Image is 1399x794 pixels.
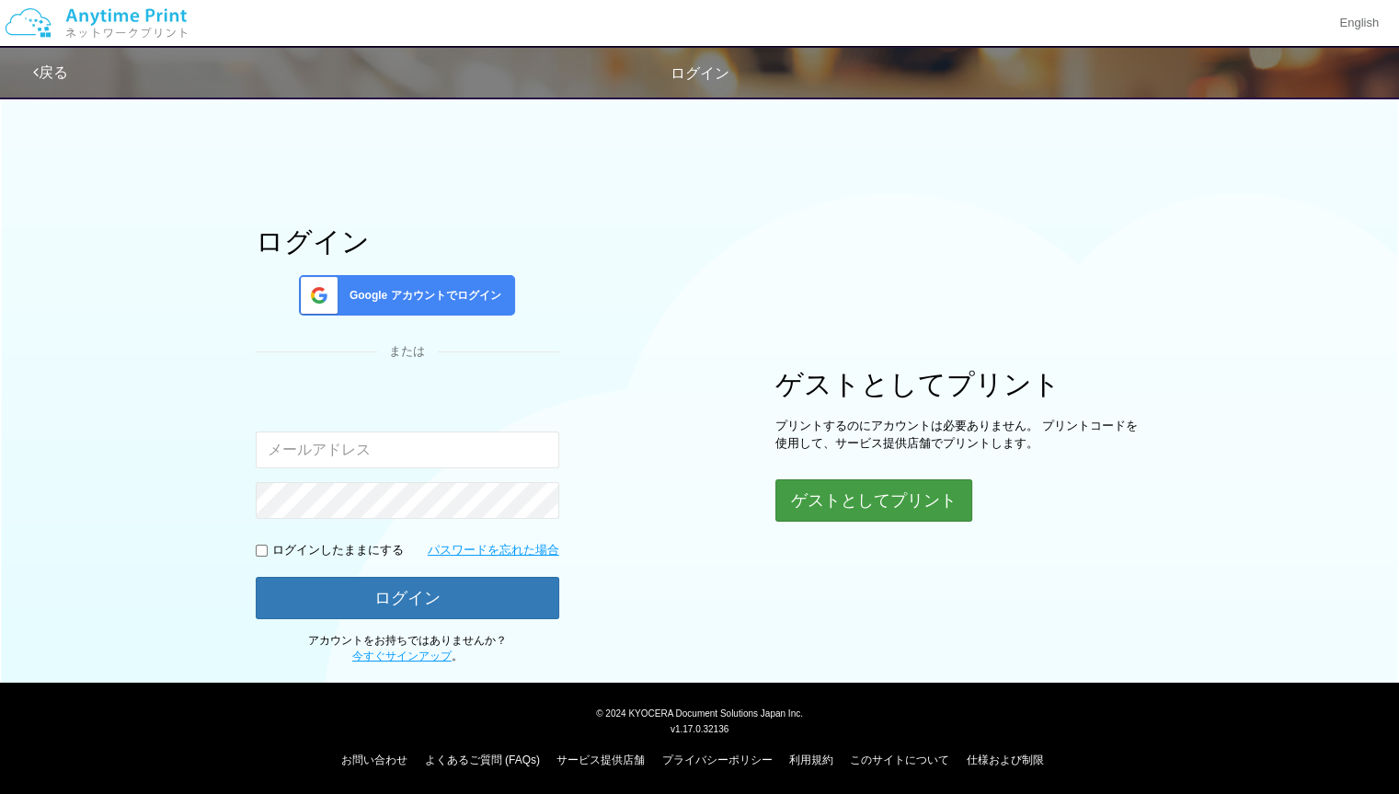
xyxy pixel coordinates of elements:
a: 利用規約 [789,754,833,766]
a: 仕様および制限 [967,754,1044,766]
a: お問い合わせ [341,754,407,766]
p: ログインしたままにする [272,542,404,559]
a: サービス提供店舗 [556,754,645,766]
a: よくあるご質問 (FAQs) [425,754,540,766]
p: プリントするのにアカウントは必要ありません。 プリントコードを使用して、サービス提供店舗でプリントします。 [775,418,1143,452]
div: または [256,343,559,361]
a: 今すぐサインアップ [352,650,452,662]
button: ログイン [256,577,559,619]
span: v1.17.0.32136 [671,723,728,734]
a: プライバシーポリシー [662,754,773,766]
span: Google アカウントでログイン [342,288,501,304]
h1: ゲストとしてプリント [775,369,1143,399]
a: 戻る [33,64,68,80]
a: パスワードを忘れた場合 [428,542,559,559]
a: このサイトについて [850,754,949,766]
p: アカウントをお持ちではありませんか？ [256,633,559,664]
input: メールアドレス [256,432,559,468]
span: 。 [352,650,463,662]
span: ログイン [671,65,729,81]
h1: ログイン [256,226,559,257]
button: ゲストとしてプリント [775,479,972,522]
span: © 2024 KYOCERA Document Solutions Japan Inc. [596,707,803,719]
